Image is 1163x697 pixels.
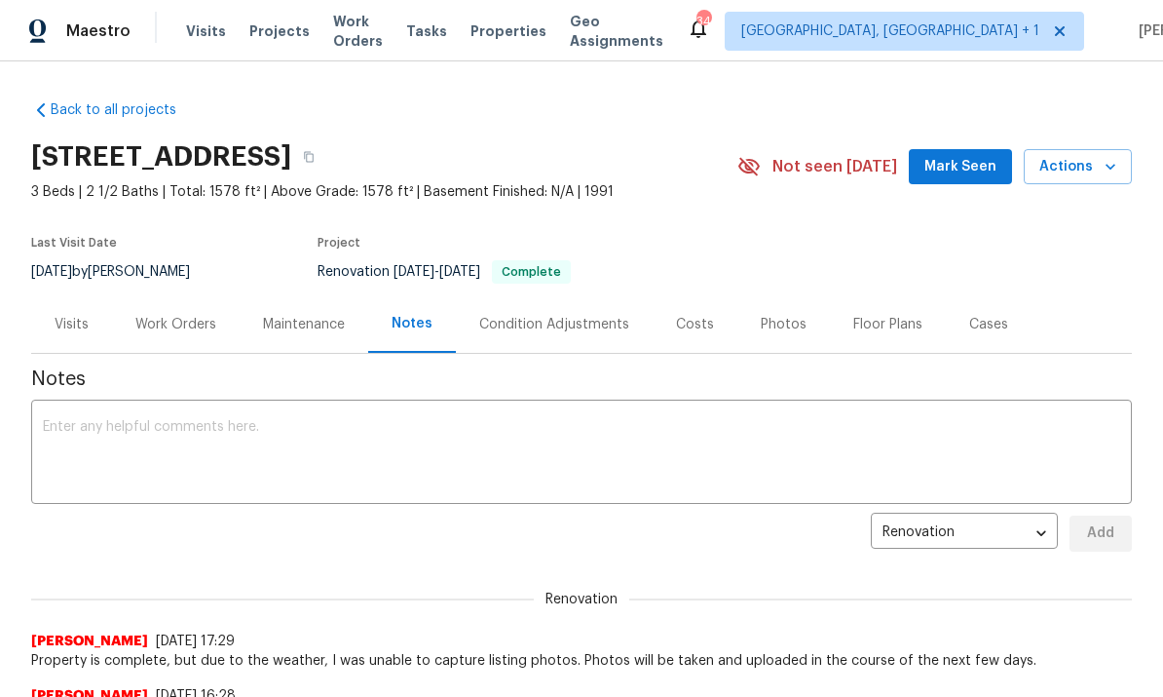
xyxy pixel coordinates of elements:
span: Properties [470,21,546,41]
div: Work Orders [135,315,216,334]
div: Condition Adjustments [479,315,629,334]
span: - [394,265,480,279]
div: Cases [969,315,1008,334]
span: Property is complete, but due to the weather, I was unable to capture listing photos. Photos will... [31,651,1132,671]
span: [DATE] [31,265,72,279]
div: Renovation [871,510,1058,558]
span: 3 Beds | 2 1/2 Baths | Total: 1578 ft² | Above Grade: 1578 ft² | Basement Finished: N/A | 1991 [31,182,737,202]
span: Mark Seen [924,155,996,179]
span: Renovation [534,590,629,609]
div: 34 [696,12,710,31]
span: Actions [1039,155,1116,179]
span: Visits [186,21,226,41]
h2: [STREET_ADDRESS] [31,147,291,167]
button: Actions [1024,149,1132,185]
div: Notes [392,314,432,333]
span: Geo Assignments [570,12,663,51]
span: Tasks [406,24,447,38]
a: Back to all projects [31,100,218,120]
span: [PERSON_NAME] [31,632,148,651]
button: Copy Address [291,139,326,174]
span: Renovation [318,265,571,279]
span: Not seen [DATE] [772,157,897,176]
span: Notes [31,369,1132,389]
span: Projects [249,21,310,41]
span: Last Visit Date [31,237,117,249]
div: by [PERSON_NAME] [31,260,213,284]
button: Mark Seen [909,149,1012,185]
span: Maestro [66,21,131,41]
span: [GEOGRAPHIC_DATA], [GEOGRAPHIC_DATA] + 1 [741,21,1039,41]
div: Visits [55,315,89,334]
span: Project [318,237,360,249]
div: Photos [761,315,807,334]
span: Work Orders [333,12,383,51]
span: [DATE] [439,265,480,279]
div: Costs [676,315,714,334]
span: [DATE] [394,265,434,279]
div: Maintenance [263,315,345,334]
span: [DATE] 17:29 [156,635,235,648]
div: Floor Plans [853,315,922,334]
span: Complete [494,266,569,278]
